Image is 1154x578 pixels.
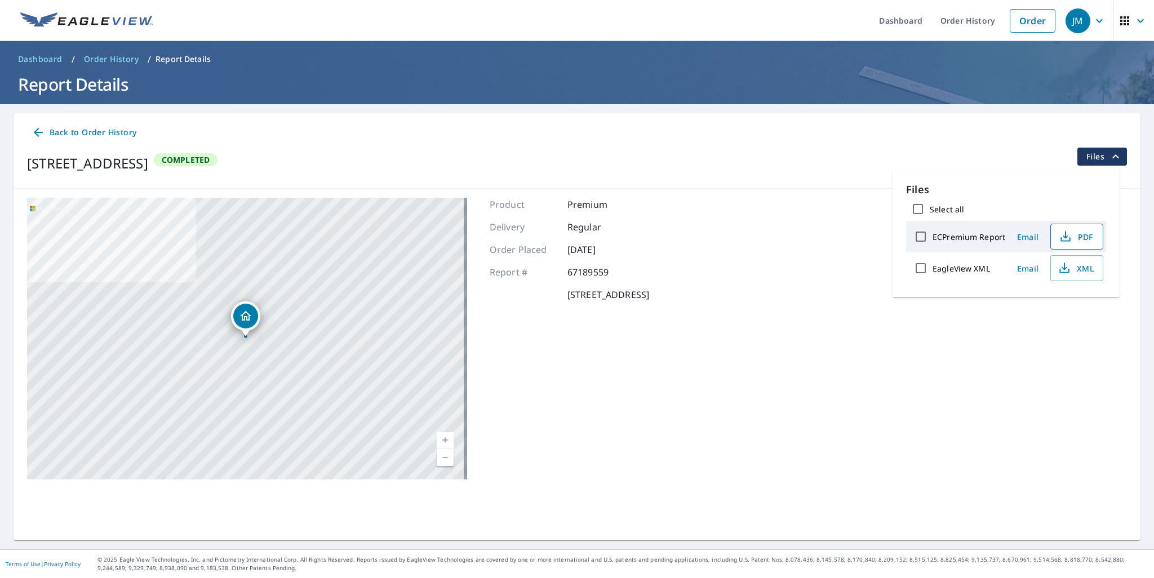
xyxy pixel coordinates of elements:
[18,54,63,65] span: Dashboard
[490,243,557,256] p: Order Placed
[97,555,1148,572] p: © 2025 Eagle View Technologies, Inc. and Pictometry International Corp. All Rights Reserved. Repo...
[567,288,649,301] p: [STREET_ADDRESS]
[231,301,260,336] div: Dropped pin, building 1, Residential property, 1810 167th Ave NE Bellevue, WA 98008
[155,154,217,165] span: Completed
[437,432,454,449] a: Current Level 17, Zoom In
[14,73,1140,96] h1: Report Details
[567,243,635,256] p: [DATE]
[567,220,635,234] p: Regular
[6,561,81,567] p: |
[1050,224,1103,250] button: PDF
[44,560,81,568] a: Privacy Policy
[1058,261,1094,275] span: XML
[1058,230,1094,243] span: PDF
[72,52,75,66] li: /
[20,12,153,29] img: EV Logo
[567,265,635,279] p: 67189559
[1014,232,1041,242] span: Email
[567,198,635,211] p: Premium
[79,50,143,68] a: Order History
[14,50,1140,68] nav: breadcrumb
[1010,9,1055,33] a: Order
[1050,255,1103,281] button: XML
[490,220,557,234] p: Delivery
[156,54,211,65] p: Report Details
[1010,260,1046,277] button: Email
[437,449,454,466] a: Current Level 17, Zoom Out
[14,50,67,68] a: Dashboard
[84,54,139,65] span: Order History
[490,265,557,279] p: Report #
[6,560,41,568] a: Terms of Use
[1066,8,1090,33] div: JM
[933,232,1005,242] label: ECPremium Report
[1014,263,1041,274] span: Email
[27,153,148,174] div: [STREET_ADDRESS]
[1086,150,1122,163] span: Files
[1077,148,1127,166] button: filesDropdownBtn-67189559
[148,52,151,66] li: /
[1010,228,1046,246] button: Email
[930,204,964,215] label: Select all
[27,122,141,143] a: Back to Order History
[933,263,990,274] label: EagleView XML
[490,198,557,211] p: Product
[32,126,136,140] span: Back to Order History
[906,182,1106,197] p: Files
